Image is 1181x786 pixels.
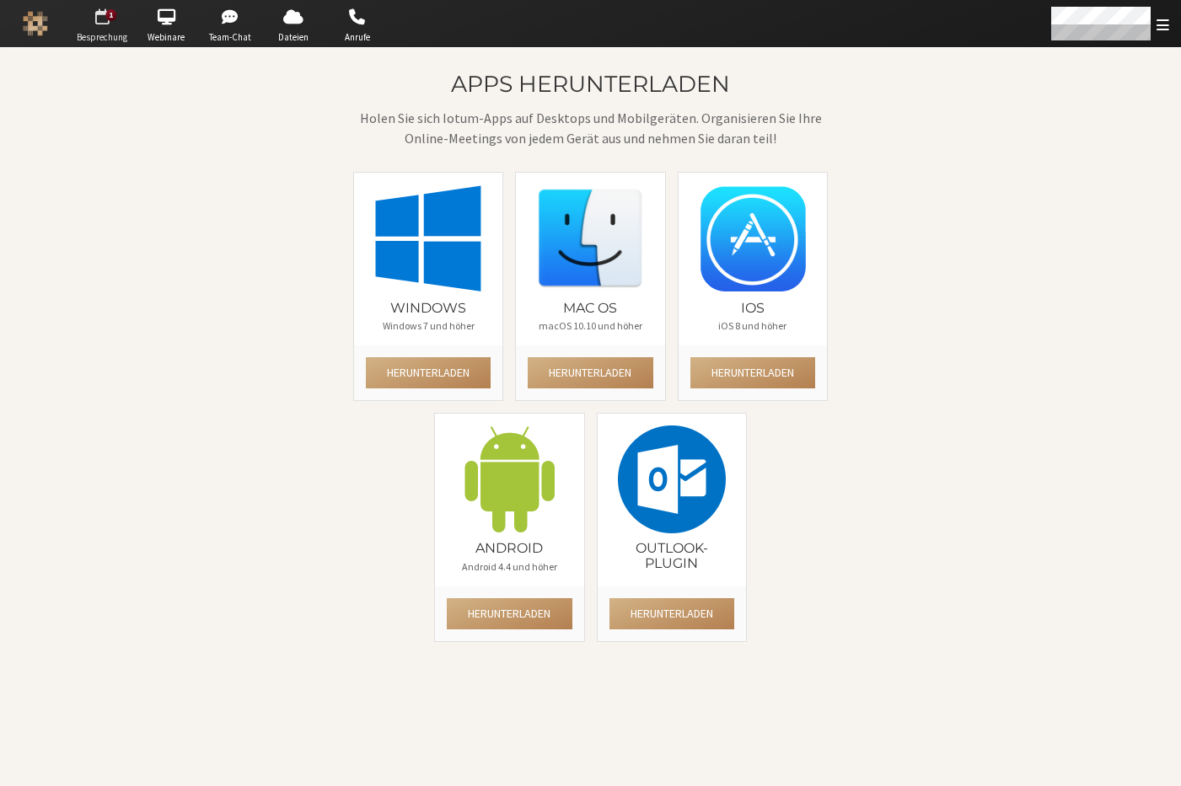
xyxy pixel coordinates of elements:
h4: Windows [366,301,491,316]
p: Windows 7 und höher [366,318,491,334]
p: Android 4.4 und höher [447,559,572,575]
h4: iOS [690,301,815,316]
span: Besprechung [72,30,132,45]
span: Anrufe [328,30,387,45]
p: Holen Sie sich Iotum-Apps auf Desktops und Mobilgeräten. Organisieren Sie Ihre Online-Meetings vo... [353,108,828,148]
button: Herunterladen [447,598,572,629]
img: [object Object] [699,184,807,292]
h2: Apps herunterladen [353,72,828,96]
span: Webinare [137,30,196,45]
button: Herunterladen [528,357,652,388]
img: [object Object] [536,184,644,292]
h4: Outlook-Plugin [609,541,734,570]
img: [object Object] [455,425,563,533]
img: Iotum [23,11,48,36]
img: [object Object] [374,184,482,292]
h4: Android [447,541,572,556]
iframe: Chat [1139,742,1168,774]
button: Herunterladen [690,357,815,388]
p: macOS 10.10 und höher [528,318,652,334]
p: iOS 8 und höher [690,318,815,334]
h4: Mac OS [528,301,652,316]
button: Herunterladen [609,598,734,629]
span: Dateien [264,30,323,45]
img: [object Object] [618,425,726,533]
button: Herunterladen [366,357,491,388]
span: Team-Chat [201,30,260,45]
div: 1 [106,9,117,21]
